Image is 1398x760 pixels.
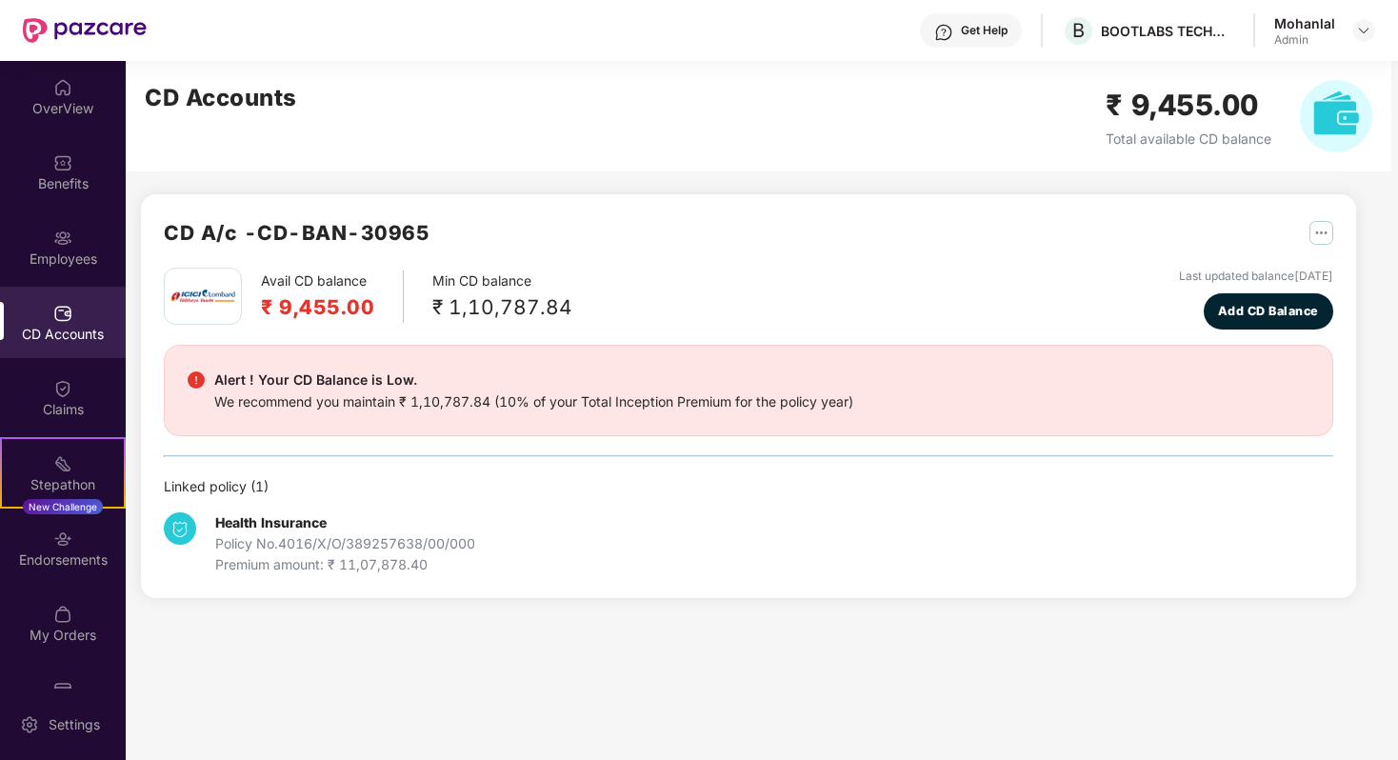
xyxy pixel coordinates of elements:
[53,454,72,473] img: svg+xml;base64,PHN2ZyB4bWxucz0iaHR0cDovL3d3dy53My5vcmcvMjAwMC9zdmciIHdpZHRoPSIyMSIgaGVpZ2h0PSIyMC...
[53,379,72,398] img: svg+xml;base64,PHN2ZyBpZD0iQ2xhaW0iIHhtbG5zPSJodHRwOi8vd3d3LnczLm9yZy8yMDAwL3N2ZyIgd2lkdGg9IjIwIi...
[53,153,72,172] img: svg+xml;base64,PHN2ZyBpZD0iQmVuZWZpdHMiIHhtbG5zPSJodHRwOi8vd3d3LnczLm9yZy8yMDAwL3N2ZyIgd2lkdGg9Ij...
[1106,83,1271,128] h2: ₹ 9,455.00
[1274,14,1335,32] div: Mohanlal
[261,270,404,323] div: Avail CD balance
[53,530,72,549] img: svg+xml;base64,PHN2ZyBpZD0iRW5kb3JzZW1lbnRzIiB4bWxucz0iaHR0cDovL3d3dy53My5vcmcvMjAwMC9zdmciIHdpZH...
[1356,23,1371,38] img: svg+xml;base64,PHN2ZyBpZD0iRHJvcGRvd24tMzJ4MzIiIHhtbG5zPSJodHRwOi8vd3d3LnczLm9yZy8yMDAwL3N2ZyIgd2...
[53,605,72,624] img: svg+xml;base64,PHN2ZyBpZD0iTXlfT3JkZXJzIiBkYXRhLW5hbWU9Ik15IE9yZGVycyIgeG1sbnM9Imh0dHA6Ly93d3cudz...
[53,78,72,97] img: svg+xml;base64,PHN2ZyBpZD0iSG9tZSIgeG1sbnM9Imh0dHA6Ly93d3cudzMub3JnLzIwMDAvc3ZnIiB3aWR0aD0iMjAiIG...
[215,514,327,530] b: Health Insurance
[1300,80,1372,152] img: svg+xml;base64,PHN2ZyB4bWxucz0iaHR0cDovL3d3dy53My5vcmcvMjAwMC9zdmciIHhtbG5zOnhsaW5rPSJodHRwOi8vd3...
[53,304,72,323] img: svg+xml;base64,PHN2ZyBpZD0iQ0RfQWNjb3VudHMiIGRhdGEtbmFtZT0iQ0QgQWNjb3VudHMiIHhtbG5zPSJodHRwOi8vd3...
[214,391,853,412] div: We recommend you maintain ₹ 1,10,787.84 (10% of your Total Inception Premium for the policy year)
[145,80,297,116] h2: CD Accounts
[164,476,1333,497] div: Linked policy ( 1 )
[1101,22,1234,40] div: BOOTLABS TECHNOLOGIES PRIVATE LIMITED
[20,715,39,734] img: svg+xml;base64,PHN2ZyBpZD0iU2V0dGluZy0yMHgyMCIgeG1sbnM9Imh0dHA6Ly93d3cudzMub3JnLzIwMDAvc3ZnIiB3aW...
[53,229,72,248] img: svg+xml;base64,PHN2ZyBpZD0iRW1wbG95ZWVzIiB4bWxucz0iaHR0cDovL3d3dy53My5vcmcvMjAwMC9zdmciIHdpZHRoPS...
[1204,293,1333,330] button: Add CD Balance
[167,284,239,309] img: icici.png
[188,371,205,389] img: svg+xml;base64,PHN2ZyBpZD0iRGFuZ2VyX2FsZXJ0IiBkYXRhLW5hbWU9IkRhbmdlciBhbGVydCIgeG1sbnM9Imh0dHA6Ly...
[164,512,196,545] img: svg+xml;base64,PHN2ZyB4bWxucz0iaHR0cDovL3d3dy53My5vcmcvMjAwMC9zdmciIHdpZHRoPSIzNCIgaGVpZ2h0PSIzNC...
[432,291,572,323] div: ₹ 1,10,787.84
[215,533,475,554] div: Policy No. 4016/X/O/389257638/00/000
[43,715,106,734] div: Settings
[432,270,572,323] div: Min CD balance
[934,23,953,42] img: svg+xml;base64,PHN2ZyBpZD0iSGVscC0zMngzMiIgeG1sbnM9Imh0dHA6Ly93d3cudzMub3JnLzIwMDAvc3ZnIiB3aWR0aD...
[1106,130,1271,147] span: Total available CD balance
[2,475,124,494] div: Stepathon
[1179,268,1333,286] div: Last updated balance [DATE]
[23,18,147,43] img: New Pazcare Logo
[53,680,72,699] img: svg+xml;base64,PHN2ZyBpZD0iUGF6Y2FyZCIgeG1sbnM9Imh0dHA6Ly93d3cudzMub3JnLzIwMDAvc3ZnIiB3aWR0aD0iMj...
[261,291,374,323] h2: ₹ 9,455.00
[1274,32,1335,48] div: Admin
[215,554,475,575] div: Premium amount: ₹ 11,07,878.40
[1072,19,1085,42] span: B
[23,499,103,514] div: New Challenge
[214,369,853,391] div: Alert ! Your CD Balance is Low.
[164,217,429,249] h2: CD A/c - CD-BAN-30965
[1218,302,1319,321] span: Add CD Balance
[1309,221,1333,245] img: svg+xml;base64,PHN2ZyB4bWxucz0iaHR0cDovL3d3dy53My5vcmcvMjAwMC9zdmciIHdpZHRoPSIyNSIgaGVpZ2h0PSIyNS...
[961,23,1008,38] div: Get Help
